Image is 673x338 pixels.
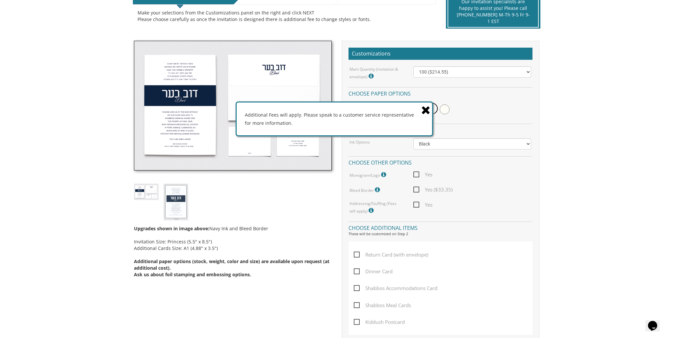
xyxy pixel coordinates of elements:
[349,66,403,80] label: Main Quantity (invitation & envelope)
[413,170,432,179] span: Yes
[349,124,532,135] h4: Choose ink options
[164,184,188,220] img: no%20bleed%20samples-3.jpg
[349,87,532,99] h4: Choose paper options
[645,312,666,331] iframe: chat widget
[138,10,431,23] div: Make your selections from the Customizations panel on the right and click NEXT Please choose care...
[349,186,381,194] label: Bleed Border
[354,251,428,259] span: Return Card (with envelope)
[354,318,405,326] span: Kiddush Postcard
[134,258,329,271] span: Additional paper options (stock, weight, color and size) are available upon request (at additiona...
[413,186,453,194] span: Yes ($33.35)
[354,301,411,309] span: Shabbos Meal Cards
[134,184,159,200] img: bminv-thumb-17.jpg
[349,201,403,215] label: Addressing/Stuffing (Fees will apply)
[354,284,437,292] span: Shabbos Accommodations Card
[134,220,332,278] div: Navy Ink and Bleed Border Invitation Size: Princess (5.5" x 8.5") Additional Cards Size: A1 (4.88...
[349,231,532,237] div: These will be customized on Step 2
[354,267,393,276] span: Dinner Card
[349,156,532,168] h4: Choose other options
[237,102,432,135] div: Additional Fees will apply. Please speak to a customer service representative for more information.
[413,201,432,209] span: Yes
[134,41,332,171] img: bminv-thumb-17.jpg
[349,139,370,145] label: Ink Options
[349,48,532,60] h2: Customizations
[134,271,251,278] span: Ask us about foil stamping and embossing options.
[134,225,209,232] span: Upgrades shown in image above:
[349,170,388,179] label: Monogram/Logo
[349,221,532,233] h4: Choose additional items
